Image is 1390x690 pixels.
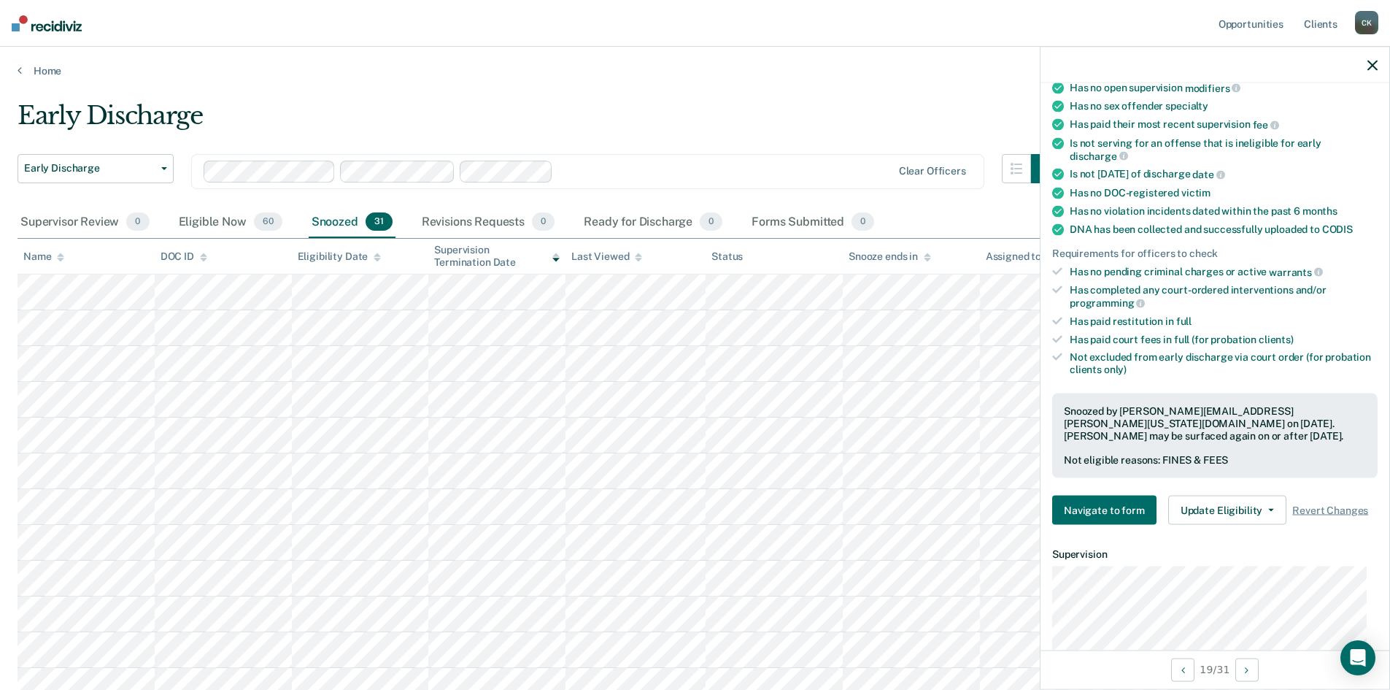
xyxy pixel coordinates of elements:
[1040,650,1389,689] div: 19 / 31
[1322,223,1353,235] span: CODIS
[1192,169,1224,180] span: date
[1064,454,1366,467] div: Not eligible reasons: FINES & FEES
[1253,119,1279,131] span: fee
[176,207,285,239] div: Eligible Now
[899,165,966,177] div: Clear officers
[1070,187,1378,199] div: Has no DOC-registered
[1070,205,1378,218] div: Has no violation incidents dated within the past 6
[1070,150,1128,161] span: discharge
[1070,81,1378,94] div: Has no open supervision
[1340,640,1375,675] div: Open Intercom Messenger
[571,250,642,263] div: Last Viewed
[1185,82,1241,93] span: modifiers
[1070,168,1378,181] div: Is not [DATE] of discharge
[532,212,555,231] span: 0
[1052,495,1157,524] button: Navigate to form
[1181,187,1211,199] span: victim
[1292,504,1368,516] span: Revert Changes
[366,212,393,231] span: 31
[1070,100,1378,112] div: Has no sex offender
[1070,118,1378,131] div: Has paid their most recent supervision
[1070,284,1378,309] div: Has completed any court-ordered interventions and/or
[986,250,1054,263] div: Assigned to
[581,207,725,239] div: Ready for Discharge
[1070,265,1378,278] div: Has no pending criminal charges or active
[419,207,557,239] div: Revisions Requests
[1070,297,1145,309] span: programming
[1302,205,1337,217] span: months
[23,250,64,263] div: Name
[1176,315,1192,326] span: full
[700,212,722,231] span: 0
[18,64,1372,77] a: Home
[126,212,149,231] span: 0
[1259,333,1294,345] span: clients)
[18,101,1060,142] div: Early Discharge
[1165,100,1208,112] span: specialty
[1355,11,1378,34] div: C K
[1064,405,1366,442] div: Snoozed by [PERSON_NAME][EMAIL_ADDRESS][PERSON_NAME][US_STATE][DOMAIN_NAME] on [DATE]. [PERSON_NA...
[749,207,877,239] div: Forms Submitted
[1070,351,1378,376] div: Not excluded from early discharge via court order (for probation clients
[24,162,155,175] span: Early Discharge
[1070,333,1378,345] div: Has paid court fees in full (for probation
[434,244,560,269] div: Supervision Termination Date
[1052,548,1378,560] dt: Supervision
[309,207,395,239] div: Snoozed
[1171,658,1194,681] button: Previous Opportunity
[1052,495,1162,524] a: Navigate to form link
[1052,248,1378,260] div: Requirements for officers to check
[1235,658,1259,681] button: Next Opportunity
[1168,495,1286,524] button: Update Eligibility
[1070,315,1378,327] div: Has paid restitution in
[18,207,152,239] div: Supervisor Review
[298,250,382,263] div: Eligibility Date
[254,212,282,231] span: 60
[12,15,82,31] img: Recidiviz
[1070,223,1378,236] div: DNA has been collected and successfully uploaded to
[1269,266,1323,277] span: warrants
[849,250,931,263] div: Snooze ends in
[1104,364,1127,375] span: only)
[852,212,874,231] span: 0
[161,250,207,263] div: DOC ID
[711,250,743,263] div: Status
[1070,137,1378,162] div: Is not serving for an offense that is ineligible for early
